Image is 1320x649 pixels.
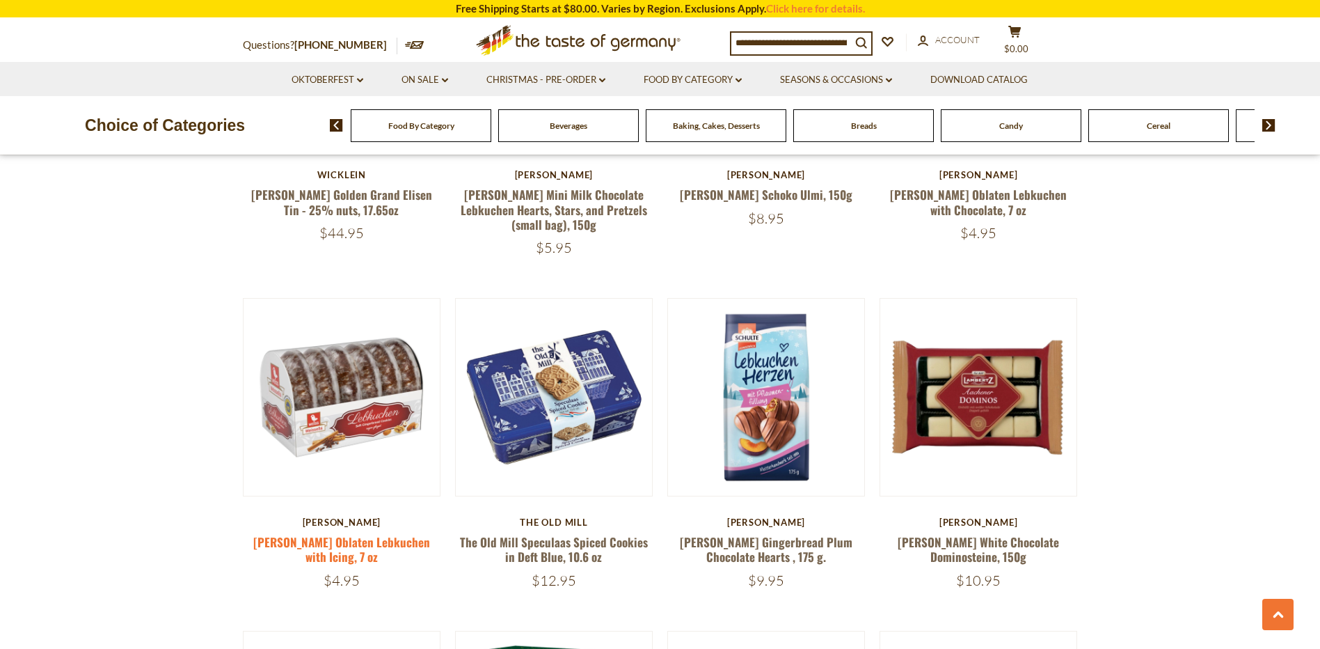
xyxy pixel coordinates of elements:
[960,224,996,242] span: $4.95
[668,299,865,496] img: Schulte Gingerbread Plum Chocolate Hearts , 175 g.
[880,517,1078,528] div: [PERSON_NAME]
[680,186,852,203] a: [PERSON_NAME] Schoko Ulmi, 150g
[667,517,866,528] div: [PERSON_NAME]
[1147,120,1170,131] a: Cereal
[1004,43,1028,54] span: $0.00
[918,33,980,48] a: Account
[319,224,364,242] span: $44.95
[532,572,576,589] span: $12.95
[251,186,432,218] a: [PERSON_NAME] Golden Grand Elisen Tin - 25% nuts, 17.65oz
[455,517,653,528] div: The Old Mill
[956,572,1001,589] span: $10.95
[460,533,648,565] a: The Old Mill Speculaas Spiced Cookies in Deft Blue, 10.6 oz
[324,572,360,589] span: $4.95
[456,299,653,496] img: The Old Mill Speculaas Spiced Cookies in Deft Blue, 10.6 oz
[766,2,865,15] a: Click here for details.
[486,72,605,88] a: Christmas - PRE-ORDER
[244,299,440,496] img: Weiss Oblaten Lebkuchen with Icing, 7 oz
[935,34,980,45] span: Account
[673,120,760,131] a: Baking, Cakes, Desserts
[890,186,1067,218] a: [PERSON_NAME] Oblaten Lebkuchen with Chocolate, 7 oz
[455,169,653,180] div: [PERSON_NAME]
[243,169,441,180] div: Wicklein
[550,120,587,131] a: Beverages
[999,120,1023,131] a: Candy
[253,533,430,565] a: [PERSON_NAME] Oblaten Lebkuchen with Icing, 7 oz
[388,120,454,131] a: Food By Category
[1262,119,1275,132] img: next arrow
[748,572,784,589] span: $9.95
[401,72,448,88] a: On Sale
[294,38,387,51] a: [PHONE_NUMBER]
[536,239,572,256] span: $5.95
[243,517,441,528] div: [PERSON_NAME]
[330,119,343,132] img: previous arrow
[461,186,647,233] a: [PERSON_NAME] Mini Milk Chocolate Lebkuchen Hearts, Stars, and Pretzels (small bag), 150g
[930,72,1028,88] a: Download Catalog
[667,169,866,180] div: [PERSON_NAME]
[898,533,1059,565] a: [PERSON_NAME] White Chocolate Dominosteine, 150g
[994,25,1036,60] button: $0.00
[644,72,742,88] a: Food By Category
[851,120,877,131] a: Breads
[780,72,892,88] a: Seasons & Occasions
[880,299,1077,496] img: Lambertz White Chocolate Dominosteine, 150g
[680,533,852,565] a: [PERSON_NAME] Gingerbread Plum Chocolate Hearts , 175 g.
[880,169,1078,180] div: [PERSON_NAME]
[748,210,784,227] span: $8.95
[292,72,363,88] a: Oktoberfest
[243,36,397,54] p: Questions?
